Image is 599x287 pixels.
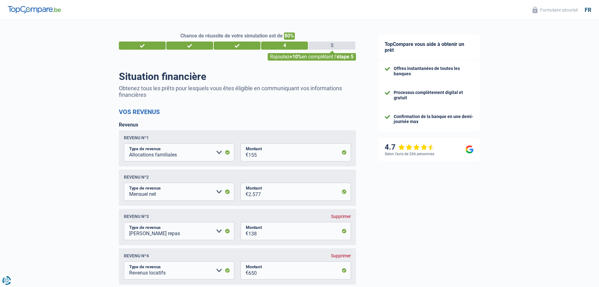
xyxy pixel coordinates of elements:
span: € [241,143,248,161]
div: Revenu nº3 [124,214,149,219]
h1: Situation financière [119,71,356,82]
span: +10% [290,54,302,60]
div: Selon l’avis de 266 personnes [385,152,434,156]
div: Confirmation de la banque en une demi-journée max [394,114,474,125]
span: Chance de réussite de votre simulation est de [180,33,283,39]
h2: Vos revenus [119,108,356,116]
div: 4.7 [385,143,435,152]
div: Offres instantanées de toutes les banques [394,66,474,77]
div: Revenu nº2 [124,175,149,180]
div: Processus complètement digital et gratuit [394,90,474,101]
span: € [241,261,248,280]
span: € [241,183,248,201]
span: 80% [284,32,295,40]
div: TopCompare vous aide à obtenir un prêt [378,35,480,60]
div: Revenu nº4 [124,253,149,258]
button: Formulaire sécurisé [529,5,582,15]
div: Supprimer [331,253,351,258]
div: Revenu nº1 [124,135,149,140]
p: Obtenez tous les prêts pour lesquels vous êtes éligible en communiquant vos informations financières [119,85,356,98]
span: € [241,222,248,240]
div: Supprimer [331,214,351,219]
div: 5 [309,42,355,50]
div: 3 [214,42,261,50]
span: étape 5 [337,54,353,60]
img: TopCompare Logo [8,6,61,13]
div: Rajoutez en complétant l' [268,53,356,61]
div: fr [585,7,591,13]
label: Revenus [119,122,138,128]
div: 1 [119,42,166,50]
div: 4 [261,42,308,50]
div: 2 [166,42,213,50]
